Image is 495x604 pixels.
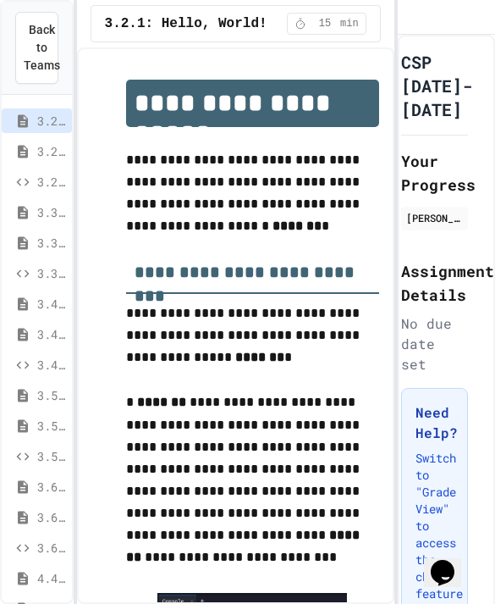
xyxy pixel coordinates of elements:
h3: Need Help? [415,402,454,443]
span: 3.6.1: User Input [37,478,65,496]
span: 3.6.3: Squares and Circles [37,539,65,557]
span: 3.3.2: Review - Variables and Data Types [37,234,65,252]
span: 4.4.1: If Statements [37,569,65,587]
h2: Your Progress [401,149,468,197]
span: 3.4.3: The World's Worst Farmers Market [37,356,65,374]
iframe: chat widget [424,536,478,587]
span: 3.4.2: Review - Mathematical Operators [37,325,65,343]
h1: CSP [DATE]-[DATE] [401,50,472,121]
span: 3.5.2: Review - String Operators [37,417,65,435]
div: No due date set [401,313,468,374]
h2: Assignment Details [401,259,468,307]
span: 3.2.3: Your Name and Favorite Movie [37,173,65,191]
span: 3.5.1: String Operators [37,386,65,404]
span: 3.6.2: Review - User Input [37,508,65,526]
span: 3.2.2: Review - Hello, World! [37,142,65,160]
button: Back to Teams [15,12,58,84]
span: 3.4.1: Mathematical Operators [37,295,65,313]
span: 3.2.1: Hello, World! [37,112,65,130]
span: 15 [311,17,338,30]
span: 3.3.1: Variables and Data Types [37,203,65,221]
span: Back to Teams [24,21,60,75]
span: 3.3.3: What's the Type? [37,264,65,282]
div: [PERSON_NAME] [406,210,463,225]
span: 3.2.1: Hello, World! [105,14,267,34]
span: min [340,17,359,30]
span: 3.5.3: Basketballs and Footballs [37,447,65,465]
